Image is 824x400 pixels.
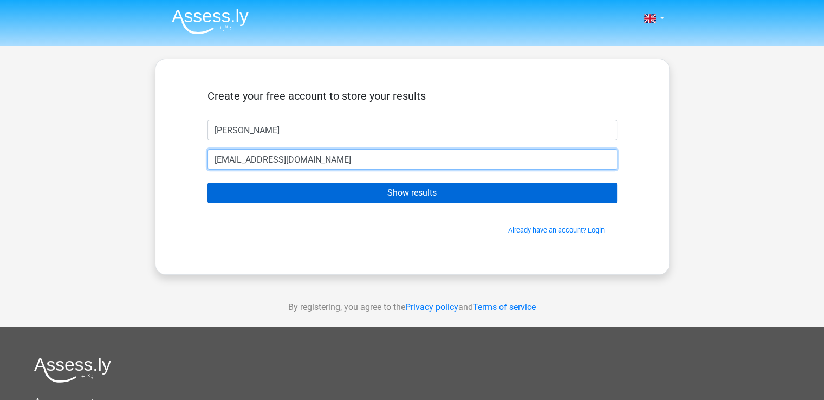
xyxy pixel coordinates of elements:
[473,302,536,312] a: Terms of service
[207,89,617,102] h5: Create your free account to store your results
[172,9,249,34] img: Assessly
[207,183,617,203] input: Show results
[207,120,617,140] input: First name
[207,149,617,170] input: Email
[34,357,111,383] img: Assessly logo
[405,302,458,312] a: Privacy policy
[508,226,605,234] a: Already have an account? Login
